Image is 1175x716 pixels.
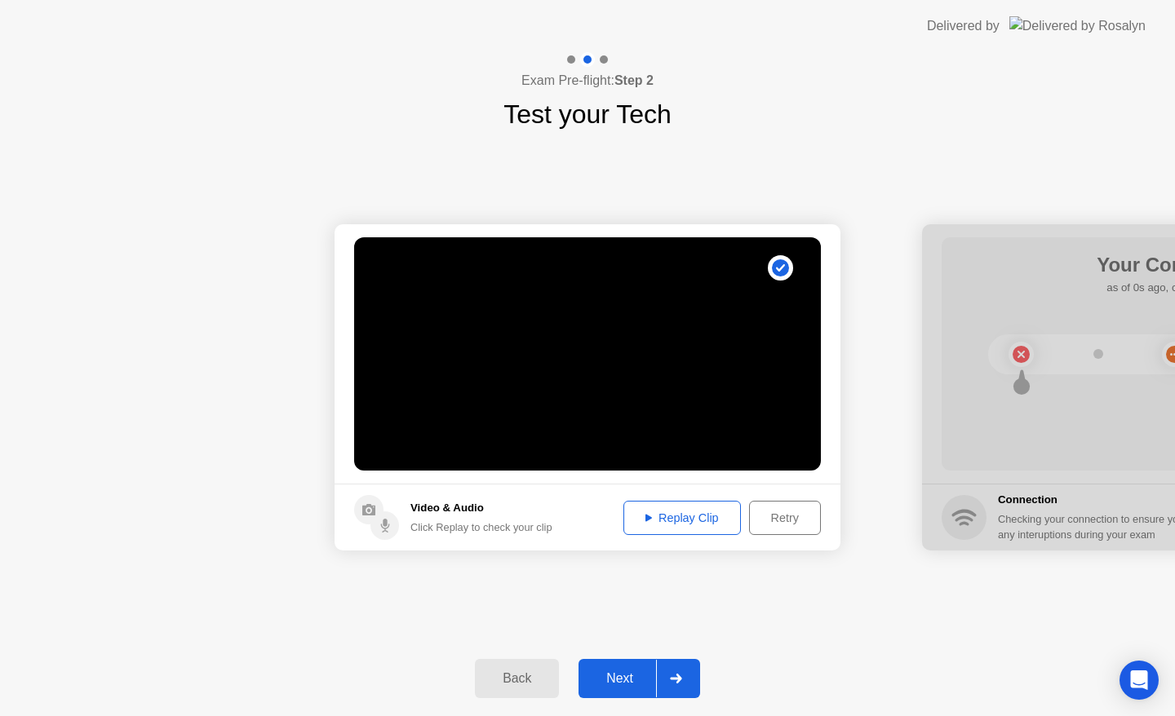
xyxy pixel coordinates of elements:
button: Next [579,659,700,698]
div: Retry [755,511,815,524]
div: Click Replay to check your clip [410,519,552,535]
img: Delivered by Rosalyn [1009,16,1146,35]
b: Step 2 [614,73,654,87]
div: Open Intercom Messenger [1120,661,1159,700]
button: Back [475,659,559,698]
h4: Exam Pre-flight: [521,71,654,91]
div: Replay Clip [629,511,735,524]
div: Next [583,671,656,686]
div: Back [480,671,554,686]
div: Delivered by [927,16,1000,36]
h5: Video & Audio [410,500,552,516]
h1: Test your Tech [503,95,672,134]
button: Replay Clip [623,501,741,535]
button: Retry [749,501,821,535]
